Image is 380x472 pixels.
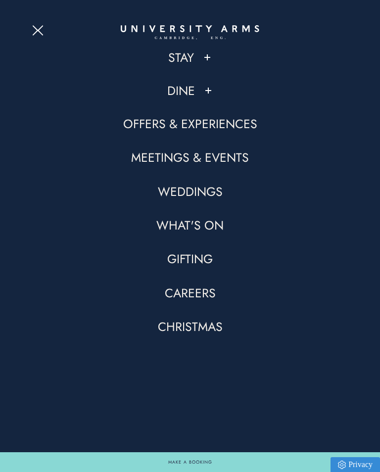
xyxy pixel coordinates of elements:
a: Dine [167,83,195,99]
button: Show/Hide Child Menu [203,86,213,95]
span: Make a Booking [168,460,212,465]
button: Open Menu [32,25,47,33]
a: What's On [156,217,224,234]
a: Gifting [167,251,213,267]
a: Christmas [158,319,223,335]
a: Careers [165,285,216,301]
a: Weddings [158,184,223,200]
a: Stay [168,49,194,66]
a: Privacy [331,457,380,472]
a: Home [121,25,259,40]
a: Meetings & Events [131,149,249,166]
a: Offers & Experiences [123,116,257,132]
button: Show/Hide Child Menu [202,52,212,62]
img: Privacy [338,461,346,469]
